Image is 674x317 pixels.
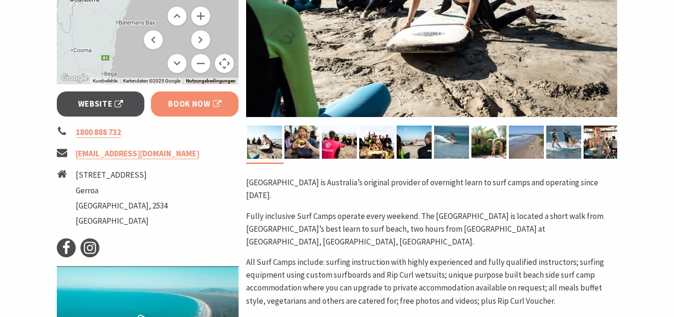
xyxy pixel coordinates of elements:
li: Gerroa [76,184,168,197]
img: Learn [434,126,469,159]
img: Great food [584,126,619,159]
img: Qualified Instructors [322,126,357,159]
img: Group lessons [546,126,581,159]
img: Surf cabins [471,126,506,159]
p: [GEOGRAPHIC_DATA] is Australia’s original provider of overnight learn to surf camps and operating... [246,176,617,202]
li: [GEOGRAPHIC_DATA], 2534 [76,199,168,212]
button: Nach oben [168,7,186,26]
p: All Surf Camps include: surfing instruction with highly experienced and fully qualified instructo... [246,256,617,308]
img: Empty beach [509,126,544,159]
li: [STREET_ADDRESS] [76,169,168,181]
a: Website [57,91,144,117]
button: Kurzbefehle [93,78,117,84]
span: Kartendaten ©2025 Google [123,78,180,83]
button: Nach rechts [191,30,210,49]
button: Nach links [144,30,163,49]
a: Nutzungsbedingungen (wird in neuem Tab geöffnet) [186,78,236,84]
li: [GEOGRAPHIC_DATA] [76,215,168,227]
button: Verkleinern [191,54,210,73]
span: Website [78,98,124,110]
img: Seven Mile beach [397,126,432,159]
img: New friends guaranteed [359,126,394,159]
a: 1800 888 732 [76,127,121,138]
img: All meals included [284,126,319,159]
p: Fully inclusive Surf Camps operate every weekend. The [GEOGRAPHIC_DATA] is located a short walk f... [246,210,617,249]
a: Book Now [151,91,239,117]
button: Nach unten [168,54,186,73]
button: Kamerasteuerung für die Karte [215,54,234,73]
span: Book Now [168,98,222,110]
a: Dieses Gebiet in Google Maps öffnen (in neuem Fenster) [59,72,90,84]
a: [EMAIL_ADDRESS][DOMAIN_NAME] [76,148,199,159]
button: Vergrößern [191,7,210,26]
img: Google [59,72,90,84]
img: Surf lesson [247,126,282,159]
